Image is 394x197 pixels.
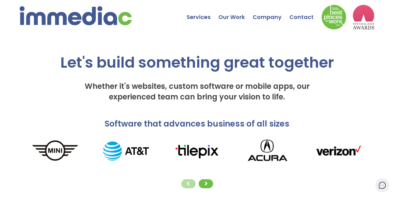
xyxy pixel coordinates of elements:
[218,2,253,23] a: Our Work
[253,2,289,23] a: Company
[232,136,303,166] img: Acura_logo.png
[20,139,90,162] img: MINI_logo.png
[353,5,374,30] img: logo2_wea_nobg.webp
[85,81,310,102] span: Whether it's websites, custom software or mobile apps, our experienced team can bring your vision...
[105,118,289,129] span: Software that advances business of all sizes
[91,142,161,160] img: AT%26T_logo.png
[303,143,374,159] img: verizonLogo.png
[187,2,218,23] a: Services
[321,5,346,30] img: Down
[289,2,321,23] a: Contact
[60,52,334,73] span: Let's build something great together
[20,6,132,25] img: immediac
[161,143,232,159] img: tilepixLogo.png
